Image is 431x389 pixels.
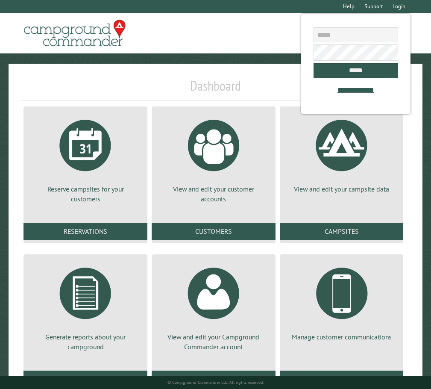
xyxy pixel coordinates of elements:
[290,332,393,342] p: Manage customer communications
[290,113,393,194] a: View and edit your campsite data
[34,261,137,351] a: Generate reports about your campground
[162,332,265,351] p: View and edit your Campground Commander account
[34,113,137,203] a: Reserve campsites for your customers
[167,380,264,385] small: © Campground Commander LLC. All rights reserved.
[162,113,265,203] a: View and edit your customer accounts
[34,332,137,351] p: Generate reports about your campground
[162,184,265,203] p: View and edit your customer accounts
[23,223,147,240] a: Reservations
[152,371,276,388] a: Account
[290,261,393,342] a: Manage customer communications
[21,17,128,50] img: Campground Commander
[280,223,404,240] a: Campsites
[23,371,147,388] a: Reports
[21,77,409,101] h1: Dashboard
[34,184,137,203] p: Reserve campsites for your customers
[280,371,404,388] a: Communications
[162,261,265,351] a: View and edit your Campground Commander account
[290,184,393,194] p: View and edit your campsite data
[152,223,276,240] a: Customers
